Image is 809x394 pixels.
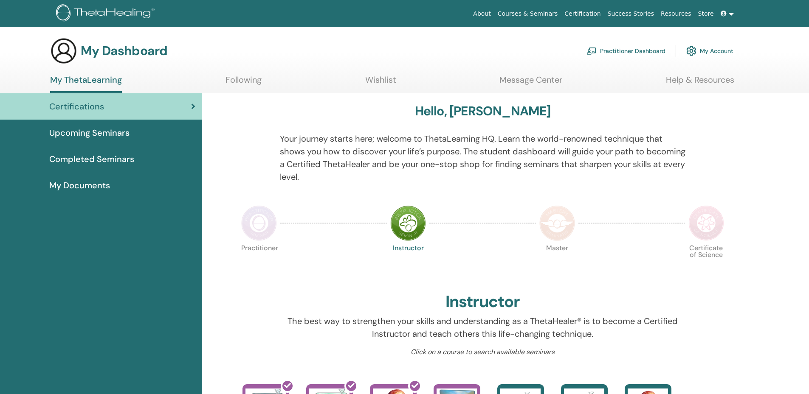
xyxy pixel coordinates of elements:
[280,315,685,340] p: The best way to strengthen your skills and understanding as a ThetaHealer® is to become a Certifi...
[49,179,110,192] span: My Documents
[81,43,167,59] h3: My Dashboard
[226,75,262,91] a: Following
[695,6,717,22] a: Store
[688,245,724,280] p: Certificate of Science
[280,347,685,357] p: Click on a course to search available seminars
[499,75,562,91] a: Message Center
[390,245,426,280] p: Instructor
[280,132,685,183] p: Your journey starts here; welcome to ThetaLearning HQ. Learn the world-renowned technique that sh...
[50,37,77,64] img: generic-user-icon.jpg
[445,292,520,312] h2: Instructor
[561,6,604,22] a: Certification
[415,103,551,119] h3: Hello, [PERSON_NAME]
[241,245,277,280] p: Practitioner
[49,126,130,139] span: Upcoming Seminars
[241,205,277,241] img: Practitioner
[49,153,134,165] span: Completed Seminars
[494,6,561,22] a: Courses & Seminars
[657,6,695,22] a: Resources
[539,205,575,241] img: Master
[56,4,158,23] img: logo.png
[586,47,597,55] img: chalkboard-teacher.svg
[666,75,734,91] a: Help & Resources
[688,205,724,241] img: Certificate of Science
[50,75,122,93] a: My ThetaLearning
[586,42,665,60] a: Practitioner Dashboard
[365,75,396,91] a: Wishlist
[686,42,733,60] a: My Account
[539,245,575,280] p: Master
[49,100,104,113] span: Certifications
[686,44,696,58] img: cog.svg
[470,6,494,22] a: About
[604,6,657,22] a: Success Stories
[390,205,426,241] img: Instructor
